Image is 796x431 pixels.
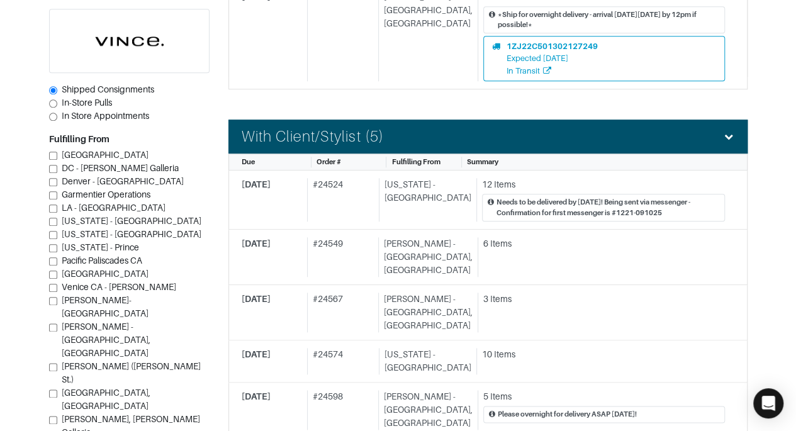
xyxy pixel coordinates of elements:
[49,284,57,293] input: Venice CA - [PERSON_NAME]
[498,9,719,31] div: *Ship for overnight delivery - arrival [DATE][DATE] by 12pm if possible!*
[307,178,374,221] div: # 24524
[49,232,57,240] input: [US_STATE] - [GEOGRAPHIC_DATA]
[62,203,165,213] span: LA - [GEOGRAPHIC_DATA]
[62,85,154,95] span: Shipped Consignments
[62,216,201,227] span: [US_STATE] - [GEOGRAPHIC_DATA]
[379,348,471,374] div: [US_STATE] - [GEOGRAPHIC_DATA]
[242,349,271,359] span: [DATE]
[49,133,109,147] label: Fulfilling From
[307,293,373,332] div: # 24567
[307,390,373,430] div: # 24598
[467,158,498,165] span: Summary
[50,10,209,73] img: cyAkLTq7csKWtL9WARqkkVaF.png
[496,197,719,218] div: Needs to be delivered by [DATE]! Being sent via messenger - Confirmation for first messenger is #...
[49,258,57,266] input: Pacific Paliscades CA
[242,238,271,249] span: [DATE]
[62,283,176,293] span: Venice CA - [PERSON_NAME]
[482,178,725,191] div: 12 Items
[62,322,150,359] span: [PERSON_NAME] - [GEOGRAPHIC_DATA], [GEOGRAPHIC_DATA]
[507,65,598,77] div: In Transit
[62,296,149,319] span: [PERSON_NAME]-[GEOGRAPHIC_DATA]
[62,362,201,385] span: [PERSON_NAME] ([PERSON_NAME] St.)
[483,293,725,306] div: 3 Items
[62,150,149,160] span: [GEOGRAPHIC_DATA]
[49,100,57,108] input: In-Store Pulls
[49,113,57,121] input: In Store Appointments
[49,390,57,398] input: [GEOGRAPHIC_DATA], [GEOGRAPHIC_DATA]
[307,237,373,277] div: # 24549
[62,269,149,279] span: [GEOGRAPHIC_DATA]
[49,271,57,279] input: [GEOGRAPHIC_DATA]
[242,179,271,189] span: [DATE]
[482,348,725,361] div: 10 Items
[49,417,57,425] input: [PERSON_NAME], [PERSON_NAME] Galleria
[49,205,57,213] input: LA - [GEOGRAPHIC_DATA]
[62,243,139,253] span: [US_STATE] - Prince
[379,178,471,221] div: [US_STATE] - [GEOGRAPHIC_DATA]
[483,237,725,250] div: 6 Items
[49,218,57,227] input: [US_STATE] - [GEOGRAPHIC_DATA]
[49,298,57,306] input: [PERSON_NAME]-[GEOGRAPHIC_DATA]
[242,128,384,146] h4: With Client/Stylist (5)
[62,177,184,187] span: Denver - [GEOGRAPHIC_DATA]
[62,111,149,121] span: In Store Appointments
[391,158,440,165] span: Fulfilling From
[49,152,57,160] input: [GEOGRAPHIC_DATA]
[49,192,57,200] input: Garmentier Operations
[378,390,473,430] div: [PERSON_NAME] - [GEOGRAPHIC_DATA], [GEOGRAPHIC_DATA]
[498,409,637,420] div: Please overnight for delivery ASAP [DATE]!
[62,388,150,411] span: [GEOGRAPHIC_DATA], [GEOGRAPHIC_DATA]
[483,36,725,81] a: 1ZJ22C501302127249Expected [DATE]In Transit
[307,348,374,374] div: # 24574
[49,324,57,332] input: [PERSON_NAME] - [GEOGRAPHIC_DATA], [GEOGRAPHIC_DATA]
[49,179,57,187] input: Denver - [GEOGRAPHIC_DATA]
[378,293,473,332] div: [PERSON_NAME] - [GEOGRAPHIC_DATA], [GEOGRAPHIC_DATA]
[49,245,57,253] input: [US_STATE] - Prince
[378,237,473,277] div: [PERSON_NAME] - [GEOGRAPHIC_DATA], [GEOGRAPHIC_DATA]
[49,165,57,174] input: DC - [PERSON_NAME] Galleria
[62,98,112,108] span: In-Store Pulls
[507,52,598,64] div: Expected [DATE]
[242,158,255,165] span: Due
[317,158,341,165] span: Order #
[483,390,725,403] div: 5 Items
[62,256,142,266] span: Pacific Paliscades CA
[242,391,271,401] span: [DATE]
[49,364,57,372] input: [PERSON_NAME] ([PERSON_NAME] St.)
[62,230,201,240] span: [US_STATE] - [GEOGRAPHIC_DATA]
[62,190,150,200] span: Garmentier Operations
[753,388,783,418] div: Open Intercom Messenger
[62,164,179,174] span: DC - [PERSON_NAME] Galleria
[49,87,57,95] input: Shipped Consignments
[507,40,598,52] div: 1ZJ22C501302127249
[242,294,271,304] span: [DATE]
